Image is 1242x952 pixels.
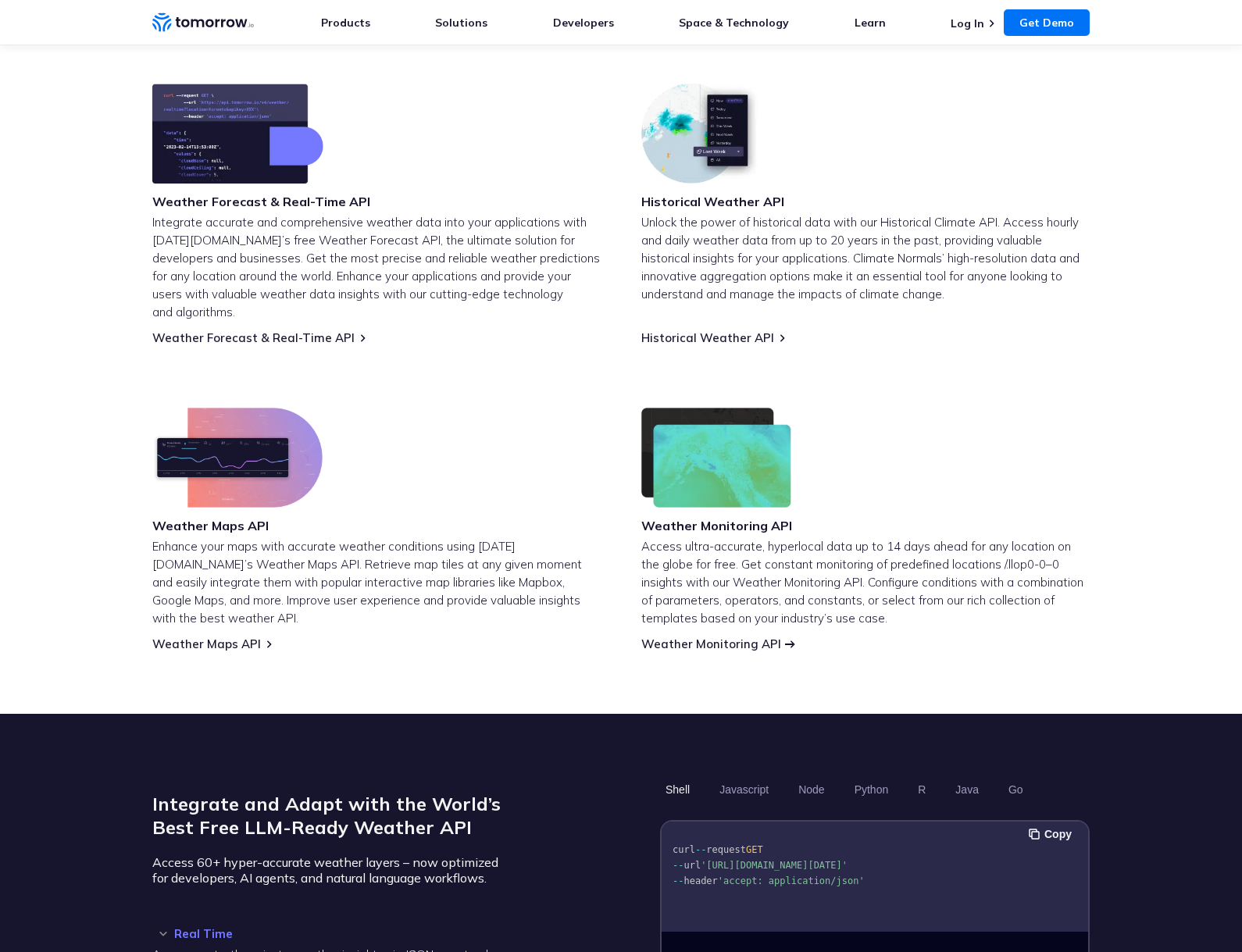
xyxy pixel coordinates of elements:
button: Python [849,776,894,803]
a: Weather Maps API [152,636,261,651]
a: Solutions [435,16,487,30]
h3: Weather Forecast & Real-Time API [152,193,370,210]
p: Unlock the power of historical data with our Historical Climate API. Access hourly and daily weat... [641,213,1090,303]
h3: Weather Maps API [152,517,323,534]
span: '[URL][DOMAIN_NAME][DATE]' [701,860,848,871]
span: curl [673,844,695,855]
button: Go [1003,776,1029,803]
h2: Integrate and Adapt with the World’s Best Free LLM-Ready Weather API [152,792,512,839]
button: Shell [660,776,695,803]
p: Integrate accurate and comprehensive weather data into your applications with [DATE][DOMAIN_NAME]... [152,213,601,321]
a: Learn [855,16,886,30]
span: -- [695,844,706,855]
button: Javascript [714,776,774,803]
span: url [683,860,701,871]
span: GET [746,844,763,855]
a: Developers [553,16,614,30]
a: Home link [152,11,254,34]
h3: Real Time [152,928,512,940]
button: Java [950,776,984,803]
a: Space & Technology [679,16,789,30]
a: Log In [951,16,984,30]
a: Products [321,16,370,30]
p: Access 60+ hyper-accurate weather layers – now optimized for developers, AI agents, and natural l... [152,854,512,886]
p: Access ultra-accurate, hyperlocal data up to 14 days ahead for any location on the globe for free... [641,537,1090,627]
h3: Weather Monitoring API [641,517,792,534]
span: 'accept: application/json' [718,875,865,886]
span: header [683,875,717,886]
span: -- [673,860,683,871]
p: Enhance your maps with accurate weather conditions using [DATE][DOMAIN_NAME]’s Weather Maps API. ... [152,537,601,627]
h3: Historical Weather API [641,193,784,210]
span: -- [673,875,683,886]
button: R [912,776,931,803]
a: Weather Forecast & Real-Time API [152,330,355,345]
a: Get Demo [1004,9,1090,36]
button: Copy [1029,825,1076,843]
a: Historical Weather API [641,330,774,345]
a: Weather Monitoring API [641,636,781,651]
span: request [706,844,746,855]
button: Node [793,776,830,803]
